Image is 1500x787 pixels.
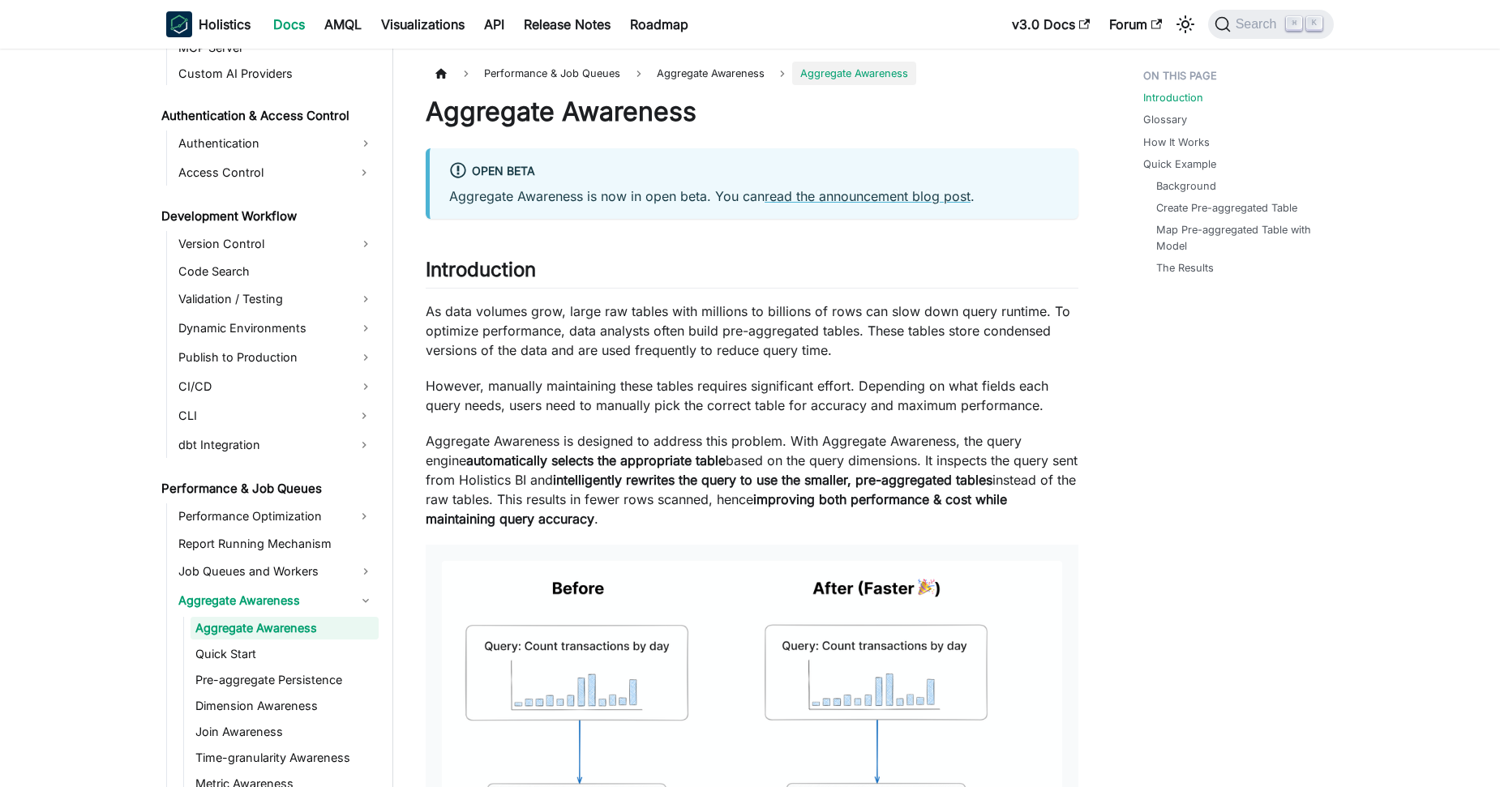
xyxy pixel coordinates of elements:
kbd: ⌘ [1286,16,1302,31]
p: Aggregate Awareness is now in open beta. You can . [449,186,1059,206]
b: Holistics [199,15,251,34]
nav: Docs sidebar [150,49,393,787]
a: Performance & Job Queues [156,477,379,500]
a: Glossary [1143,112,1187,127]
a: Docs [264,11,315,37]
button: Expand sidebar category 'dbt Integration' [349,432,379,458]
a: Release Notes [514,11,620,37]
a: Pre-aggregate Persistence [191,669,379,691]
span: Performance & Job Queues [476,62,628,85]
a: Authentication [174,130,379,156]
a: Access Control [174,160,349,186]
a: CLI [174,403,349,429]
strong: automatically selects the appropriate table [466,452,726,468]
span: Search [1231,17,1287,32]
a: Aggregate Awareness [191,617,379,639]
a: Visualizations [371,11,474,37]
nav: Breadcrumbs [426,62,1078,85]
a: Roadmap [620,11,698,37]
a: Performance Optimization [174,503,349,529]
p: However, manually maintaining these tables requires significant effort. Depending on what fields ... [426,376,1078,415]
span: Aggregate Awareness [649,62,773,85]
a: dbt Integration [174,432,349,458]
button: Switch between dark and light mode (currently light mode) [1172,11,1198,37]
a: Code Search [174,260,379,283]
button: Expand sidebar category 'Access Control' [349,160,379,186]
button: Expand sidebar category 'Performance Optimization' [349,503,379,529]
kbd: K [1306,16,1322,31]
a: Introduction [1143,90,1203,105]
div: Open Beta [449,161,1059,182]
a: Version Control [174,231,379,257]
a: Create Pre-aggregated Table [1156,200,1297,216]
a: API [474,11,514,37]
a: Report Running Mechanism [174,533,379,555]
a: Background [1156,178,1216,194]
strong: intelligently rewrites the query to use the smaller, pre-aggregated tables [553,472,992,488]
a: Authentication & Access Control [156,105,379,127]
span: Aggregate Awareness [792,62,916,85]
a: The Results [1156,260,1214,276]
button: Expand sidebar category 'CLI' [349,403,379,429]
a: Job Queues and Workers [174,558,379,584]
a: Map Pre-aggregated Table with Model [1156,222,1318,253]
h1: Aggregate Awareness [426,96,1078,128]
p: Aggregate Awareness is designed to address this problem. With Aggregate Awareness, the query engi... [426,431,1078,528]
a: Publish to Production [174,344,379,370]
a: read the announcement blog post [765,188,971,204]
a: HolisticsHolistics [166,11,251,37]
a: Home page [426,62,456,85]
a: AMQL [315,11,371,37]
a: Join Awareness [191,721,379,743]
p: As data volumes grow, large raw tables with millions to billions of rows can slow down query runt... [426,302,1078,360]
a: Aggregate Awareness [174,588,379,614]
a: Dynamic Environments [174,315,379,341]
a: Custom AI Providers [174,62,379,85]
a: How It Works [1143,135,1210,150]
a: Quick Example [1143,156,1216,172]
img: Holistics [166,11,192,37]
a: Validation / Testing [174,286,379,312]
a: Forum [1099,11,1172,37]
a: Development Workflow [156,205,379,228]
a: v3.0 Docs [1002,11,1099,37]
a: Time-granularity Awareness [191,746,379,769]
a: CI/CD [174,374,379,400]
button: Search (Command+K) [1208,10,1334,39]
a: Dimension Awareness [191,695,379,717]
a: Quick Start [191,643,379,665]
h2: Introduction [426,258,1078,289]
